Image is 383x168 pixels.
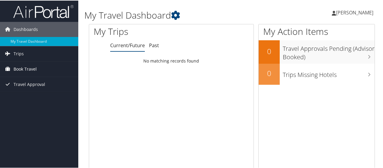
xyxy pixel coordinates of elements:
a: Current/Future [110,41,145,48]
h1: My Action Items [259,25,375,37]
a: 0Trips Missing Hotels [259,63,375,84]
h3: Trips Missing Hotels [283,67,375,78]
a: [PERSON_NAME] [332,3,379,21]
h1: My Travel Dashboard [84,8,281,21]
span: Trips [14,46,24,61]
img: airportal-logo.png [13,4,73,18]
h2: 0 [259,46,280,56]
h2: 0 [259,68,280,78]
span: Book Travel [14,61,37,76]
a: 0Travel Approvals Pending (Advisor Booked) [259,40,375,63]
h3: Travel Approvals Pending (Advisor Booked) [283,41,375,61]
h1: My Trips [94,25,180,37]
td: No matching records found [89,55,254,66]
a: Past [149,41,159,48]
span: Dashboards [14,21,38,36]
span: Travel Approval [14,76,45,91]
span: [PERSON_NAME] [336,9,373,15]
